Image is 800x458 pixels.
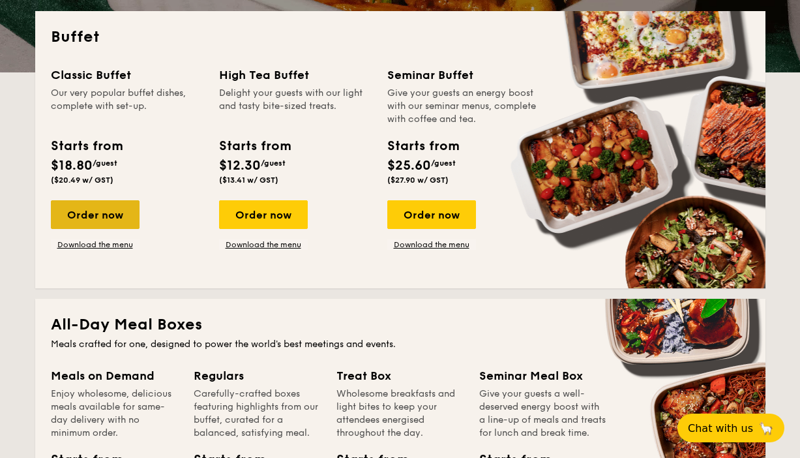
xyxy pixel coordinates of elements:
a: Download the menu [219,239,308,250]
span: /guest [93,159,117,168]
div: Seminar Meal Box [479,367,606,385]
a: Download the menu [387,239,476,250]
div: Classic Buffet [51,66,203,84]
div: Starts from [51,136,122,156]
div: Carefully-crafted boxes featuring highlights from our buffet, curated for a balanced, satisfying ... [194,388,321,440]
span: $25.60 [387,158,431,174]
span: ($27.90 w/ GST) [387,176,449,185]
div: Treat Box [336,367,464,385]
div: Give your guests a well-deserved energy boost with a line-up of meals and treats for lunch and br... [479,388,606,440]
div: High Tea Buffet [219,66,372,84]
div: Order now [387,200,476,229]
span: ($13.41 w/ GST) [219,176,278,185]
span: /guest [431,159,456,168]
div: Our very popular buffet dishes, complete with set-up. [51,87,203,126]
button: Chat with us🦙 [677,414,784,442]
div: Give your guests an energy boost with our seminar menus, complete with coffee and tea. [387,87,540,126]
span: $18.80 [51,158,93,174]
div: Regulars [194,367,321,385]
span: Chat with us [688,422,753,435]
a: Download the menu [51,239,140,250]
h2: Buffet [51,27,750,48]
div: Starts from [387,136,458,156]
div: Meals crafted for one, designed to power the world's best meetings and events. [51,338,750,351]
h2: All-Day Meal Boxes [51,314,750,335]
div: Starts from [219,136,290,156]
span: 🦙 [758,421,774,436]
div: Delight your guests with our light and tasty bite-sized treats. [219,87,372,126]
span: /guest [261,159,286,168]
div: Order now [219,200,308,229]
div: Seminar Buffet [387,66,540,84]
div: Meals on Demand [51,367,178,385]
span: ($20.49 w/ GST) [51,176,113,185]
div: Wholesome breakfasts and light bites to keep your attendees energised throughout the day. [336,388,464,440]
div: Enjoy wholesome, delicious meals available for same-day delivery with no minimum order. [51,388,178,440]
div: Order now [51,200,140,229]
span: $12.30 [219,158,261,174]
